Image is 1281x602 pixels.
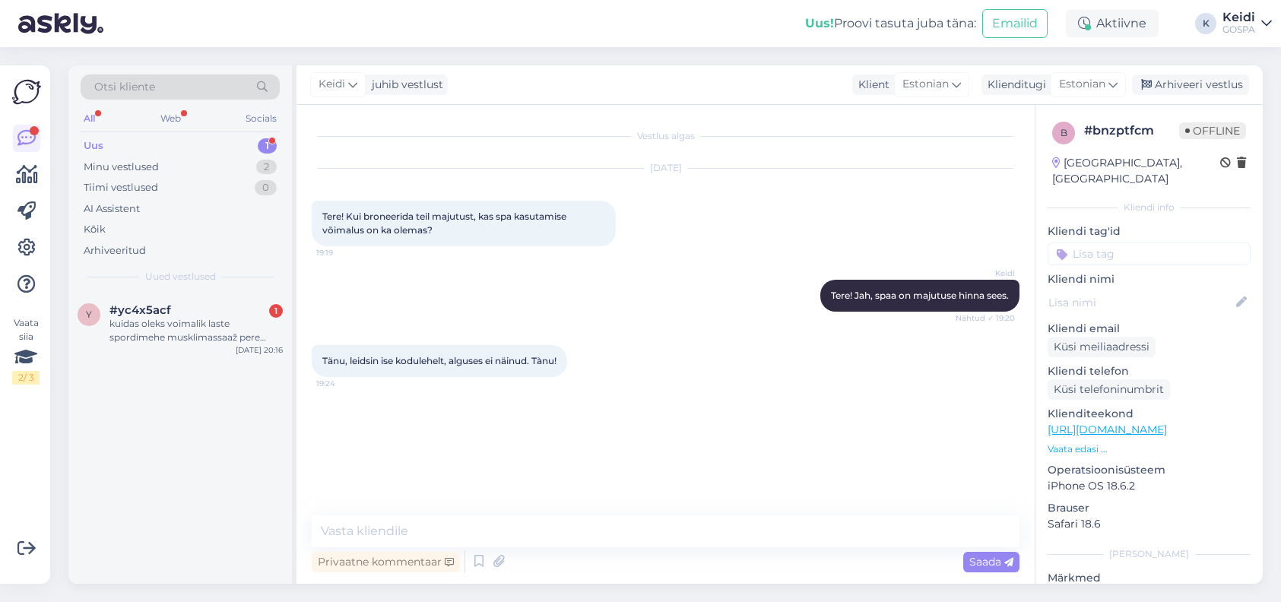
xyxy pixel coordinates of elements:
a: KeidiGOSPA [1222,11,1272,36]
button: Emailid [982,9,1048,38]
div: Web [157,109,184,128]
div: GOSPA [1222,24,1255,36]
div: Proovi tasuta juba täna: [805,14,976,33]
div: [GEOGRAPHIC_DATA], [GEOGRAPHIC_DATA] [1052,155,1220,187]
div: 0 [255,180,277,195]
p: iPhone OS 18.6.2 [1048,478,1251,494]
div: 2 [256,160,277,175]
p: Vaata edasi ... [1048,442,1251,456]
p: Klienditeekond [1048,406,1251,422]
p: Kliendi tag'id [1048,223,1251,239]
input: Lisa nimi [1048,294,1233,311]
span: Offline [1179,122,1246,139]
a: [URL][DOMAIN_NAME] [1048,423,1167,436]
span: Otsi kliente [94,79,155,95]
div: Socials [243,109,280,128]
div: Vestlus algas [312,129,1019,143]
p: Brauser [1048,500,1251,516]
div: Tiimi vestlused [84,180,158,195]
div: juhib vestlust [366,77,443,93]
p: Kliendi nimi [1048,271,1251,287]
div: 1 [258,138,277,154]
div: Arhiveeritud [84,243,146,258]
div: Vaata siia [12,316,40,385]
div: Klient [852,77,889,93]
div: # bnzptfcm [1084,122,1179,140]
div: kuidas oleks voimalik laste spordimehe musklimassaaž pere paketis vahetada 12+ lapse massaaž sooj... [109,317,283,344]
p: Märkmed [1048,570,1251,586]
div: Küsi telefoninumbrit [1048,379,1170,400]
span: b [1061,127,1067,138]
div: [PERSON_NAME] [1048,547,1251,561]
span: Tänu, leidsin ise kodulehelt, alguses ei näinud. Tànu! [322,355,556,366]
div: Uus [84,138,103,154]
b: Uus! [805,16,834,30]
div: All [81,109,98,128]
span: 19:19 [316,247,373,258]
p: Kliendi email [1048,321,1251,337]
div: [DATE] 20:16 [236,344,283,356]
span: Uued vestlused [145,270,216,284]
div: Kliendi info [1048,201,1251,214]
div: [DATE] [312,161,1019,175]
p: Kliendi telefon [1048,363,1251,379]
div: Küsi meiliaadressi [1048,337,1156,357]
span: y [86,309,92,320]
span: Keidi [958,268,1015,279]
span: #yc4x5acf [109,303,171,317]
img: Askly Logo [12,78,41,106]
span: Tere! Kui broneerida teil majutust, kas spa kasutamise võimalus on ka olemas? [322,211,569,236]
input: Lisa tag [1048,242,1251,265]
p: Safari 18.6 [1048,516,1251,532]
div: Klienditugi [981,77,1046,93]
div: Aktiivne [1066,10,1159,37]
div: 2 / 3 [12,371,40,385]
span: Saada [969,555,1013,569]
div: Privaatne kommentaar [312,552,460,572]
div: AI Assistent [84,201,140,217]
span: Nähtud ✓ 19:20 [956,312,1015,324]
div: Keidi [1222,11,1255,24]
div: Kõik [84,222,106,237]
p: Operatsioonisüsteem [1048,462,1251,478]
div: 1 [269,304,283,318]
div: Arhiveeri vestlus [1132,74,1249,95]
span: Estonian [1059,76,1105,93]
div: K [1195,13,1216,34]
span: Estonian [902,76,949,93]
span: Tere! Jah, spaa on majutuse hinna sees. [831,290,1009,301]
span: 19:24 [316,378,373,389]
span: Keidi [319,76,345,93]
div: Minu vestlused [84,160,159,175]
